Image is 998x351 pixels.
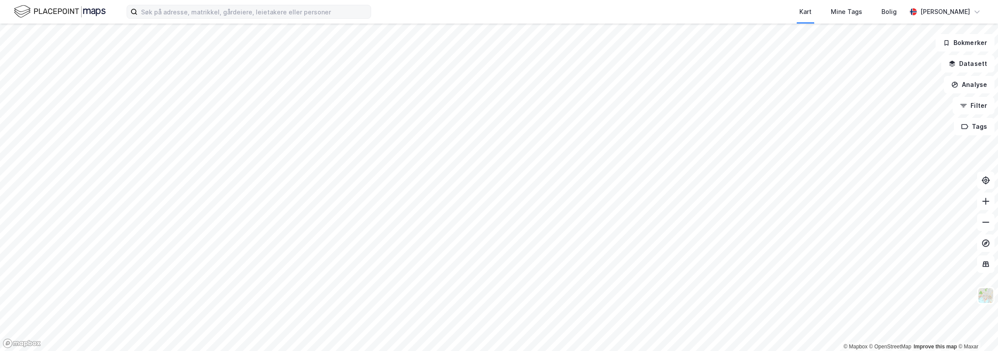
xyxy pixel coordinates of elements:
[977,287,994,304] img: Z
[831,7,862,17] div: Mine Tags
[944,76,995,93] button: Analyse
[954,309,998,351] iframe: Chat Widget
[881,7,897,17] div: Bolig
[953,97,995,114] button: Filter
[138,5,371,18] input: Søk på adresse, matrikkel, gårdeiere, leietakere eller personer
[869,344,912,350] a: OpenStreetMap
[936,34,995,52] button: Bokmerker
[954,118,995,135] button: Tags
[843,344,867,350] a: Mapbox
[914,344,957,350] a: Improve this map
[954,309,998,351] div: Kontrollprogram for chat
[941,55,995,72] button: Datasett
[14,4,106,19] img: logo.f888ab2527a4732fd821a326f86c7f29.svg
[920,7,970,17] div: [PERSON_NAME]
[3,338,41,348] a: Mapbox homepage
[799,7,812,17] div: Kart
